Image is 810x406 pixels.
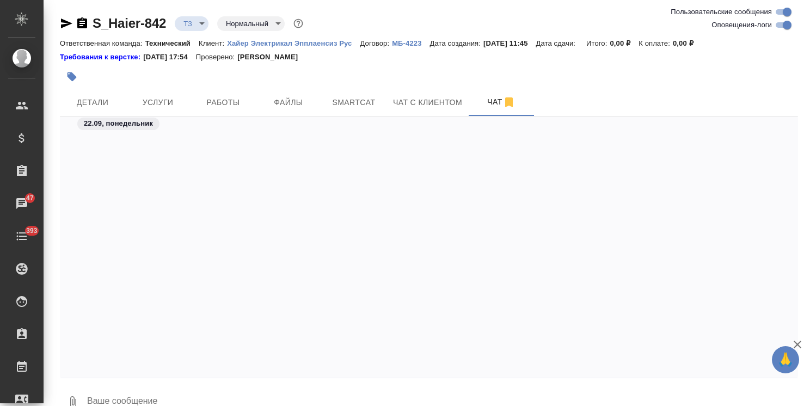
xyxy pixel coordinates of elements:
[711,20,772,30] span: Оповещения-логи
[291,16,305,30] button: Доп статусы указывают на важность/срочность заказа
[196,52,238,63] p: Проверено:
[360,39,392,47] p: Договор:
[60,17,73,30] button: Скопировать ссылку для ЯМессенджера
[20,193,40,204] span: 47
[610,39,639,47] p: 0,00 ₽
[60,65,84,89] button: Добавить тэг
[223,19,272,28] button: Нормальный
[180,19,195,28] button: ТЗ
[227,39,360,47] p: Хайер Электрикал Эпплаенсиз Рус
[776,348,795,371] span: 🙏
[475,95,527,109] span: Чат
[671,7,772,17] span: Пользовательские сообщения
[502,96,516,109] svg: Отписаться
[483,39,536,47] p: [DATE] 11:45
[536,39,578,47] p: Дата сдачи:
[217,16,285,31] div: ТЗ
[3,190,41,217] a: 47
[175,16,208,31] div: ТЗ
[772,346,799,373] button: 🙏
[392,39,429,47] p: МБ-4223
[60,39,145,47] p: Ответственная команда:
[143,52,196,63] p: [DATE] 17:54
[93,16,166,30] a: S_Haier-842
[586,39,610,47] p: Итого:
[66,96,119,109] span: Детали
[3,223,41,250] a: 393
[60,52,143,63] a: Требования к верстке:
[237,52,306,63] p: [PERSON_NAME]
[145,39,199,47] p: Технический
[197,96,249,109] span: Работы
[393,96,462,109] span: Чат с клиентом
[227,38,360,47] a: Хайер Электрикал Эпплаенсиз Рус
[673,39,702,47] p: 0,00 ₽
[84,118,153,129] p: 22.09, понедельник
[60,52,143,63] div: Нажми, чтобы открыть папку с инструкцией
[199,39,227,47] p: Клиент:
[132,96,184,109] span: Услуги
[20,225,44,236] span: 393
[430,39,483,47] p: Дата создания:
[262,96,315,109] span: Файлы
[76,17,89,30] button: Скопировать ссылку
[392,38,429,47] a: МБ-4223
[639,39,673,47] p: К оплате:
[328,96,380,109] span: Smartcat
